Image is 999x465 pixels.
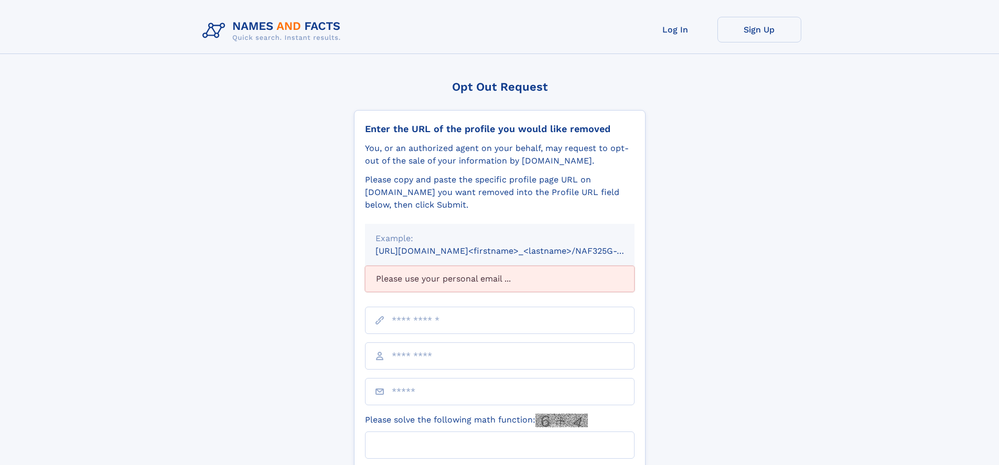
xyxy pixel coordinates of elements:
img: Logo Names and Facts [198,17,349,45]
small: [URL][DOMAIN_NAME]<firstname>_<lastname>/NAF325G-xxxxxxxx [375,246,654,256]
div: Opt Out Request [354,80,646,93]
div: Please use your personal email ... [365,266,635,292]
a: Log In [633,17,717,42]
div: Enter the URL of the profile you would like removed [365,123,635,135]
div: Please copy and paste the specific profile page URL on [DOMAIN_NAME] you want removed into the Pr... [365,174,635,211]
div: Example: [375,232,624,245]
label: Please solve the following math function: [365,414,588,427]
div: You, or an authorized agent on your behalf, may request to opt-out of the sale of your informatio... [365,142,635,167]
a: Sign Up [717,17,801,42]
